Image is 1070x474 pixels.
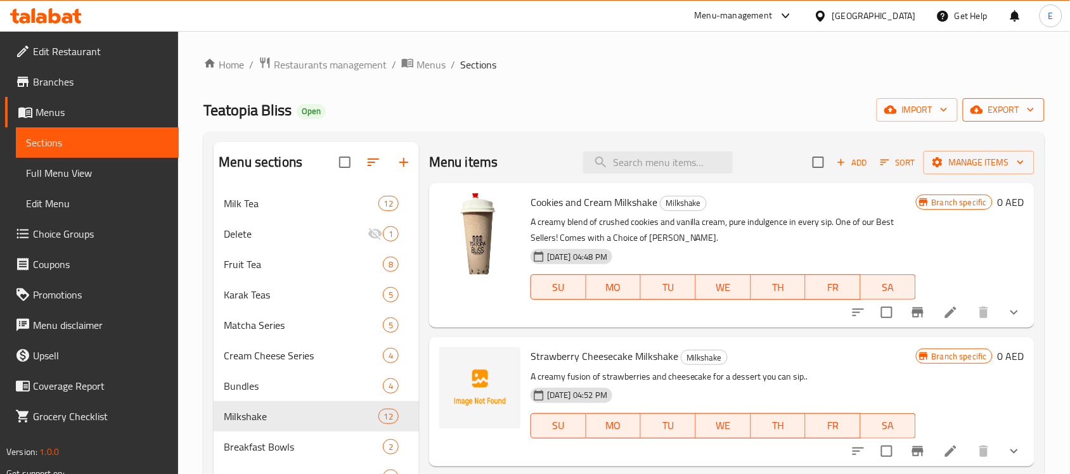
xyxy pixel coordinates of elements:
[33,44,169,59] span: Edit Restaurant
[392,57,396,72] li: /
[1048,9,1054,23] span: E
[861,274,916,300] button: SA
[934,155,1024,170] span: Manage items
[701,416,746,435] span: WE
[384,319,398,331] span: 5
[214,249,419,279] div: Fruit Tea8
[224,287,383,302] span: Karak Teas
[542,389,612,401] span: [DATE] 04:52 PM
[33,226,169,241] span: Choice Groups
[203,56,1045,73] nav: breadcrumb
[389,147,419,177] button: Add section
[646,416,691,435] span: TU
[224,409,378,424] span: Milkshake
[429,153,498,172] h2: Menu items
[586,413,641,439] button: MO
[39,444,59,460] span: 1.0.0
[383,348,399,363] div: items
[903,436,933,466] button: Branch-specific-item
[843,436,873,466] button: sort-choices
[832,153,872,172] span: Add item
[6,444,37,460] span: Version:
[439,347,520,428] img: Strawberry Cheesecake Milkshake
[701,278,746,297] span: WE
[224,348,383,363] span: Cream Cheese Series
[872,153,924,172] span: Sort items
[756,416,801,435] span: TH
[661,196,706,210] span: Milkshake
[531,214,916,246] p: A creamy blend of crushed cookies and vanilla cream, pure indulgence in every sip. One of our Bes...
[5,97,179,127] a: Menus
[963,98,1045,122] button: export
[591,278,636,297] span: MO
[33,378,169,394] span: Coverage Report
[358,147,389,177] span: Sort sections
[224,226,368,241] span: Delete
[5,67,179,97] a: Branches
[903,297,933,328] button: Branch-specific-item
[1007,444,1022,459] svg: Show Choices
[5,249,179,279] a: Coupons
[536,278,581,297] span: SU
[531,274,586,300] button: SU
[873,299,900,326] span: Select to update
[973,102,1035,118] span: export
[927,350,992,362] span: Branch specific
[383,378,399,394] div: items
[224,317,383,333] span: Matcha Series
[214,401,419,432] div: Milkshake12
[695,8,773,23] div: Menu-management
[927,196,992,208] span: Branch specific
[943,305,958,320] a: Edit menu item
[384,289,398,301] span: 5
[35,105,169,120] span: Menus
[297,104,326,119] div: Open
[811,416,856,435] span: FR
[33,257,169,272] span: Coupons
[378,409,399,424] div: items
[26,196,169,211] span: Edit Menu
[681,350,727,365] span: Milkshake
[5,36,179,67] a: Edit Restaurant
[843,297,873,328] button: sort-choices
[999,436,1029,466] button: show more
[224,439,383,454] span: Breakfast Bowls
[832,9,916,23] div: [GEOGRAPHIC_DATA]
[806,274,861,300] button: FR
[384,350,398,362] span: 4
[224,196,378,211] span: Milk Tea
[214,310,419,340] div: Matcha Series5
[1007,305,1022,320] svg: Show Choices
[26,135,169,150] span: Sections
[811,278,856,297] span: FR
[861,413,916,439] button: SA
[5,340,179,371] a: Upsell
[5,371,179,401] a: Coverage Report
[591,416,636,435] span: MO
[531,413,586,439] button: SU
[877,153,919,172] button: Sort
[401,56,446,73] a: Menus
[439,193,520,274] img: Cookies and Cream Milkshake
[873,438,900,464] span: Select to update
[224,378,383,394] div: Bundles
[383,439,399,454] div: items
[33,74,169,89] span: Branches
[756,278,801,297] span: TH
[531,369,916,385] p: A creamy fusion of strawberries and cheesecake for a dessert you can sip..
[214,279,419,310] div: Karak Teas5
[259,56,387,73] a: Restaurants management
[379,411,398,423] span: 12
[866,278,911,297] span: SA
[536,416,581,435] span: SU
[383,226,399,241] div: items
[332,149,358,176] span: Select all sections
[641,413,696,439] button: TU
[969,297,999,328] button: delete
[880,155,915,170] span: Sort
[832,153,872,172] button: Add
[384,380,398,392] span: 4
